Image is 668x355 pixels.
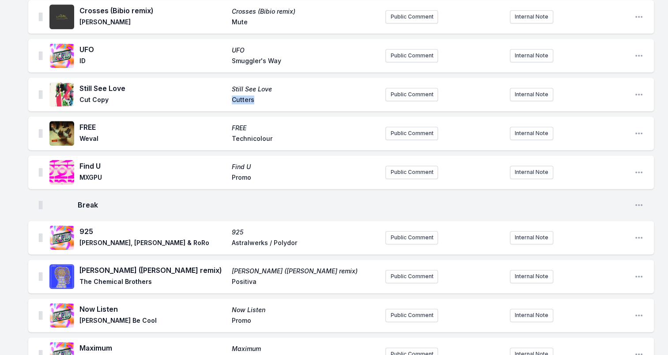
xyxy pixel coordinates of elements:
button: Public Comment [385,127,438,140]
button: Open playlist item options [634,168,643,177]
img: Drag Handle [39,311,42,320]
button: Public Comment [385,10,438,23]
img: Crosses (Bibio remix) [49,4,74,29]
img: Drag Handle [39,51,42,60]
span: FREE [79,122,226,132]
img: UFO [49,43,74,68]
span: Maximum [232,344,379,353]
img: Galvanize (Chris Lake remix) [49,264,74,289]
button: Internal Note [510,166,553,179]
span: Astralwerks / Polydor [232,238,379,249]
span: Crosses (Bibio remix) [232,7,379,16]
img: FREE [49,121,74,146]
span: Technicolour [232,134,379,145]
img: Drag Handle [39,90,42,99]
span: [PERSON_NAME], [PERSON_NAME] & RoRo [79,238,226,249]
button: Public Comment [385,309,438,322]
span: 925 [232,228,379,237]
button: Public Comment [385,166,438,179]
button: Internal Note [510,10,553,23]
img: Drag Handle [39,200,42,209]
button: Open playlist item options [634,272,643,281]
button: Public Comment [385,88,438,101]
img: Still See Love [49,82,74,107]
span: Still See Love [232,85,379,94]
button: Public Comment [385,270,438,283]
button: Open playlist item options [634,200,643,209]
button: Open playlist item options [634,12,643,21]
img: Now Listen [49,303,74,328]
span: Now Listen [79,304,226,314]
span: [PERSON_NAME] [79,18,226,28]
span: UFO [232,46,379,55]
button: Open playlist item options [634,311,643,320]
button: Internal Note [510,49,553,62]
span: Find U [232,162,379,171]
span: 925 [79,226,226,237]
button: Open playlist item options [634,51,643,60]
button: Internal Note [510,88,553,101]
span: FREE [232,124,379,132]
span: Promo [232,173,379,184]
button: Open playlist item options [634,233,643,242]
span: Find U [79,161,226,171]
span: Mute [232,18,379,28]
button: Internal Note [510,309,553,322]
span: Now Listen [232,306,379,314]
button: Public Comment [385,231,438,244]
img: Drag Handle [39,129,42,138]
span: [PERSON_NAME] Be Cool [79,316,226,327]
button: Open playlist item options [634,129,643,138]
span: Positiva [232,277,379,288]
img: 925 [49,225,74,250]
span: [PERSON_NAME] ([PERSON_NAME] remix) [79,265,226,276]
img: Drag Handle [39,233,42,242]
button: Public Comment [385,49,438,62]
img: Drag Handle [39,12,42,21]
span: MXGPU [79,173,226,184]
span: Still See Love [79,83,226,94]
img: Find U [49,160,74,185]
span: Cut Copy [79,95,226,106]
span: [PERSON_NAME] ([PERSON_NAME] remix) [232,267,379,276]
span: The Chemical Brothers [79,277,226,288]
img: Drag Handle [39,168,42,177]
img: Drag Handle [39,272,42,281]
span: Weval [79,134,226,145]
button: Open playlist item options [634,90,643,99]
span: Maximum [79,343,226,353]
span: Smuggler's Way [232,57,379,67]
span: Cutters [232,95,379,106]
span: Crosses (Bibio remix) [79,5,226,16]
span: ID [79,57,226,67]
button: Internal Note [510,231,553,244]
button: Internal Note [510,127,553,140]
span: UFO [79,44,226,55]
span: Promo [232,316,379,327]
button: Internal Note [510,270,553,283]
span: Break [78,200,627,210]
